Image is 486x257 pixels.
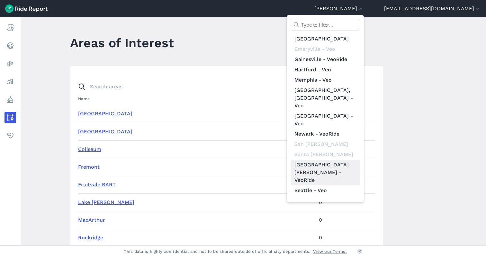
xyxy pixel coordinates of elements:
[291,26,360,44] a: [US_STATE] Springs - [GEOGRAPHIC_DATA]
[291,65,360,75] a: Hartford - Veo
[291,160,360,185] a: [GEOGRAPHIC_DATA][PERSON_NAME] - VeoRide
[291,129,360,139] a: Newark - VeoRide
[291,196,360,214] a: [US_STATE] A & M - Veoride
[291,44,360,54] div: Emeryville - Veo
[291,139,360,149] div: San [PERSON_NAME]
[291,75,360,85] a: Memphis - Veo
[291,111,360,129] a: [GEOGRAPHIC_DATA] - Veo
[291,185,360,196] a: Seattle - Veo
[291,149,360,160] div: Santa [PERSON_NAME]
[291,54,360,65] a: Gainesville - VeoRide
[291,85,360,111] a: [GEOGRAPHIC_DATA], [GEOGRAPHIC_DATA] - Veo
[291,19,360,31] input: Type to filter...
